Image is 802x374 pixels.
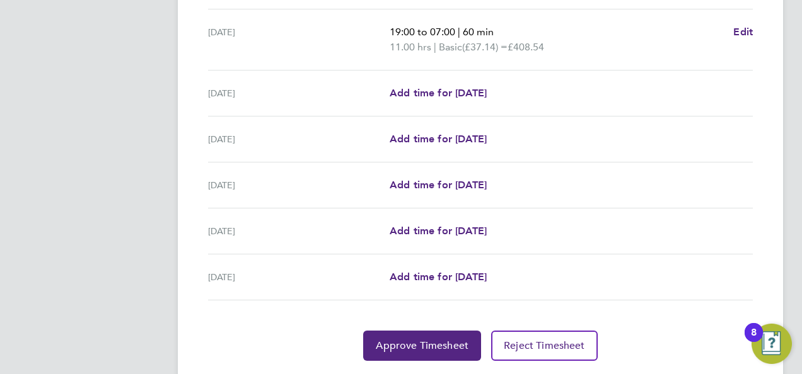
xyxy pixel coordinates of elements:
[208,224,390,239] div: [DATE]
[508,41,544,53] span: £408.54
[208,86,390,101] div: [DATE]
[376,339,468,352] span: Approve Timesheet
[390,271,487,283] span: Add time for [DATE]
[390,26,455,38] span: 19:00 to 07:00
[390,178,487,193] a: Add time for [DATE]
[390,224,487,239] a: Add time for [DATE]
[751,332,757,349] div: 8
[463,26,494,38] span: 60 min
[462,41,508,53] span: (£37.14) =
[390,133,487,145] span: Add time for [DATE]
[390,225,487,237] span: Add time for [DATE]
[390,269,487,285] a: Add time for [DATE]
[208,178,390,193] div: [DATE]
[458,26,460,38] span: |
[390,179,487,191] span: Add time for [DATE]
[733,25,753,40] a: Edit
[363,331,481,361] button: Approve Timesheet
[491,331,598,361] button: Reject Timesheet
[208,25,390,55] div: [DATE]
[390,87,487,99] span: Add time for [DATE]
[390,132,487,147] a: Add time for [DATE]
[434,41,436,53] span: |
[390,86,487,101] a: Add time for [DATE]
[439,40,462,55] span: Basic
[752,324,792,364] button: Open Resource Center, 8 new notifications
[208,132,390,147] div: [DATE]
[504,339,585,352] span: Reject Timesheet
[208,269,390,285] div: [DATE]
[390,41,431,53] span: 11.00 hrs
[733,26,753,38] span: Edit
